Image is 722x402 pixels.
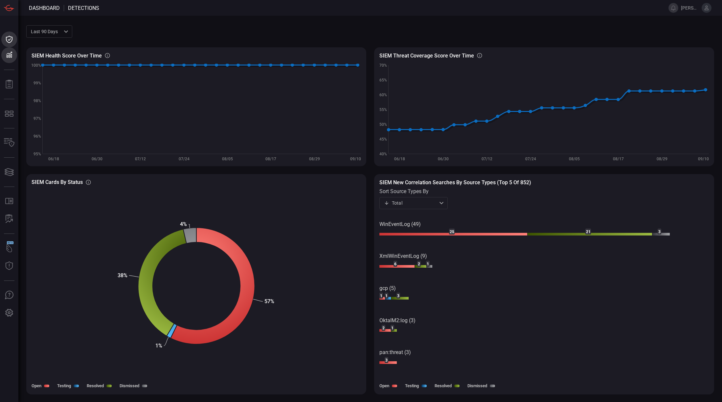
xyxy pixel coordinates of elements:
text: 06/18 [394,157,405,161]
text: 07/12 [135,157,146,161]
text: 07/24 [525,157,536,161]
label: sort source types by [379,188,448,194]
text: gcp (5) [379,285,396,291]
label: Open [379,383,389,388]
h3: SIEM Threat coverage score over time [379,53,474,59]
button: Threat Intelligence [1,258,17,274]
text: 3 [658,230,661,234]
h3: SIEM Cards By Status [32,179,83,185]
label: Dismissed [467,383,487,388]
text: 60% [379,93,387,97]
text: 100% [31,63,41,68]
text: XmlWinEventLog (9) [379,253,427,259]
text: 08/05 [222,157,233,161]
button: Ask Us A Question [1,287,17,303]
p: Last 90 days [31,28,62,35]
label: Open [32,383,41,388]
text: 40% [379,152,387,156]
text: WinEventLog (49) [379,221,421,227]
span: [PERSON_NAME].[PERSON_NAME] [681,5,699,11]
h3: SIEM Health Score Over Time [32,53,102,59]
text: 1 [385,294,388,298]
text: 06/30 [92,157,102,161]
text: 50% [379,122,387,127]
button: Detections [1,47,17,63]
text: OktaIM2:log (3) [379,317,416,324]
label: Testing [405,383,419,388]
text: 09/10 [698,157,709,161]
text: 08/05 [569,157,580,161]
text: 06/30 [438,157,449,161]
text: 97% [34,116,41,121]
text: 09/10 [350,157,361,161]
text: 08/17 [613,157,624,161]
text: 3 [397,294,399,298]
text: 1 [391,326,394,330]
label: Dismissed [120,383,139,388]
button: Reports [1,77,17,92]
span: Dashboard [29,5,60,11]
text: 45% [379,137,387,142]
button: Inventory [1,135,17,151]
text: pan:threat (3) [379,349,411,355]
text: 95% [34,152,41,156]
text: 1% [155,343,162,349]
text: 96% [34,134,41,139]
div: Total [384,200,437,206]
button: MITRE - Detection Posture [1,106,17,122]
text: 1 [427,262,429,266]
button: Dashboard [1,32,17,47]
text: 08/17 [265,157,276,161]
span: Detections [68,5,99,11]
h3: SIEM New correlation searches by source types (Top 5 of 852) [379,179,709,186]
label: Resolved [435,383,452,388]
text: 06/18 [48,157,59,161]
text: 65% [379,78,387,82]
text: 2 [382,326,385,330]
text: 55% [379,107,387,112]
button: Preferences [1,305,17,321]
label: Testing [57,383,71,388]
text: 6 [394,262,396,266]
text: 38% [118,272,127,279]
button: Wingman [1,240,17,256]
text: 2 [418,262,420,266]
text: 4% [180,221,187,227]
text: 99% [34,81,41,85]
label: Resolved [87,383,104,388]
text: 1 [380,294,382,298]
text: 08/29 [657,157,667,161]
text: 98% [34,99,41,103]
button: Cards [1,164,17,180]
text: 07/12 [482,157,492,161]
text: 08/29 [309,157,320,161]
text: 07/24 [179,157,190,161]
text: 25 [450,230,454,234]
button: Rule Catalog [1,193,17,209]
text: 21 [586,230,591,234]
text: 3 [385,358,388,363]
text: 57% [264,298,274,304]
text: 70% [379,63,387,68]
button: ALERT ANALYSIS [1,211,17,227]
